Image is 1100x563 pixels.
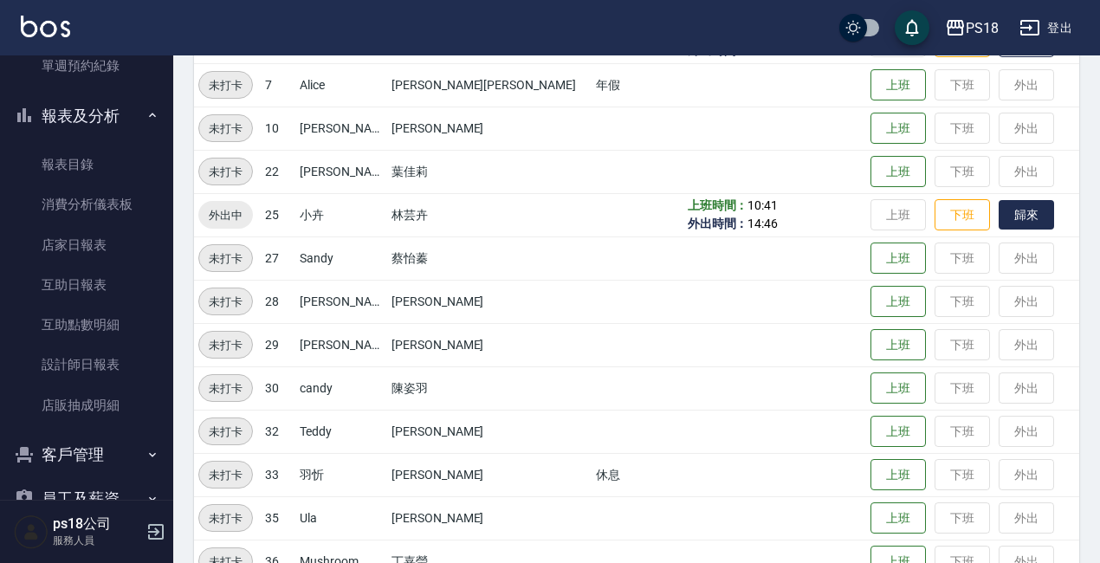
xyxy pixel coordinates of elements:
[21,16,70,37] img: Logo
[295,107,387,150] td: [PERSON_NAME]
[199,466,252,484] span: 未打卡
[261,193,295,236] td: 25
[870,286,926,318] button: 上班
[53,515,141,533] h5: ps18公司
[261,410,295,453] td: 32
[295,236,387,280] td: Sandy
[261,496,295,540] td: 35
[199,336,252,354] span: 未打卡
[935,199,990,231] button: 下班
[387,496,592,540] td: [PERSON_NAME]
[261,366,295,410] td: 30
[295,280,387,323] td: [PERSON_NAME]
[7,476,166,521] button: 員工及薪資
[295,410,387,453] td: Teddy
[7,145,166,184] a: 報表目錄
[295,496,387,540] td: Ula
[870,243,926,275] button: 上班
[14,514,49,549] img: Person
[999,200,1054,230] button: 歸來
[387,193,592,236] td: 林芸卉
[7,225,166,265] a: 店家日報表
[870,416,926,448] button: 上班
[387,280,592,323] td: [PERSON_NAME]
[261,63,295,107] td: 7
[199,120,252,138] span: 未打卡
[1013,12,1079,44] button: 登出
[261,150,295,193] td: 22
[261,236,295,280] td: 27
[7,345,166,385] a: 設計師日報表
[7,265,166,305] a: 互助日報表
[295,63,387,107] td: Alice
[295,193,387,236] td: 小卉
[199,293,252,311] span: 未打卡
[747,217,778,230] span: 14:46
[688,198,748,212] b: 上班時間：
[688,217,748,230] b: 外出時間：
[870,113,926,145] button: 上班
[7,432,166,477] button: 客戶管理
[199,379,252,398] span: 未打卡
[7,305,166,345] a: 互助點數明細
[295,150,387,193] td: [PERSON_NAME]
[295,323,387,366] td: [PERSON_NAME]
[592,63,683,107] td: 年假
[295,453,387,496] td: 羽忻
[199,423,252,441] span: 未打卡
[7,385,166,425] a: 店販抽成明細
[387,366,592,410] td: 陳姿羽
[387,410,592,453] td: [PERSON_NAME]
[7,94,166,139] button: 報表及分析
[966,17,999,39] div: PS18
[295,366,387,410] td: candy
[198,206,253,224] span: 外出中
[747,198,778,212] span: 10:41
[53,533,141,548] p: 服務人員
[870,156,926,188] button: 上班
[870,69,926,101] button: 上班
[387,63,592,107] td: [PERSON_NAME][PERSON_NAME]
[199,163,252,181] span: 未打卡
[938,10,1006,46] button: PS18
[261,280,295,323] td: 28
[199,76,252,94] span: 未打卡
[387,323,592,366] td: [PERSON_NAME]
[261,323,295,366] td: 29
[895,10,929,45] button: save
[199,249,252,268] span: 未打卡
[199,509,252,527] span: 未打卡
[870,459,926,491] button: 上班
[870,502,926,534] button: 上班
[870,329,926,361] button: 上班
[387,150,592,193] td: 葉佳莉
[387,453,592,496] td: [PERSON_NAME]
[592,453,683,496] td: 休息
[7,184,166,224] a: 消費分析儀表板
[261,107,295,150] td: 10
[7,46,166,86] a: 單週預約紀錄
[870,372,926,404] button: 上班
[387,236,592,280] td: 蔡怡蓁
[387,107,592,150] td: [PERSON_NAME]
[261,453,295,496] td: 33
